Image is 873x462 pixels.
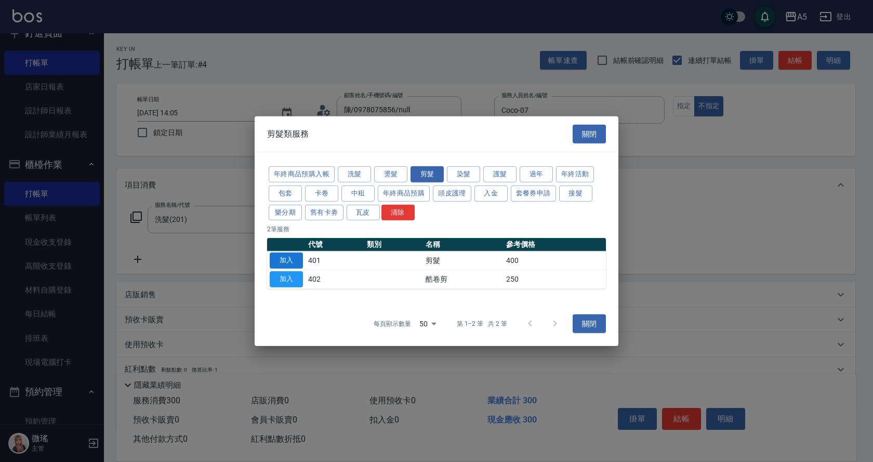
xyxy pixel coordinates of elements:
p: 每頁顯示數量 [374,319,411,328]
button: 包套 [269,186,302,202]
button: 關閉 [573,314,606,333]
button: 護髮 [483,166,517,182]
button: 入金 [474,186,508,202]
button: 卡卷 [305,186,338,202]
button: 年終商品預購 [378,186,430,202]
td: 402 [306,270,364,288]
td: 250 [504,270,606,288]
td: 酷卷剪 [423,270,504,288]
button: 染髮 [447,166,480,182]
button: 關閉 [573,124,606,143]
td: 400 [504,252,606,270]
button: 瓦皮 [347,204,380,220]
button: 清除 [381,204,415,220]
td: 剪髮 [423,252,504,270]
button: 洗髮 [338,166,371,182]
th: 名稱 [423,238,504,252]
button: 舊有卡劵 [305,204,343,220]
button: 加入 [270,271,303,287]
button: 剪髮 [411,166,444,182]
button: 加入 [270,253,303,269]
span: 剪髮類服務 [267,129,309,139]
button: 樂分期 [269,204,302,220]
p: 2 筆服務 [267,225,606,234]
button: 年終活動 [556,166,594,182]
th: 參考價格 [504,238,606,252]
button: 過年 [520,166,553,182]
button: 頭皮護理 [433,186,471,202]
button: 中租 [341,186,375,202]
div: 50 [415,310,440,338]
button: 燙髮 [374,166,407,182]
th: 代號 [306,238,364,252]
button: 年終商品預購入帳 [269,166,335,182]
button: 接髮 [559,186,592,202]
button: 套餐券申請 [511,186,556,202]
td: 401 [306,252,364,270]
th: 類別 [364,238,423,252]
p: 第 1–2 筆 共 2 筆 [457,319,507,328]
